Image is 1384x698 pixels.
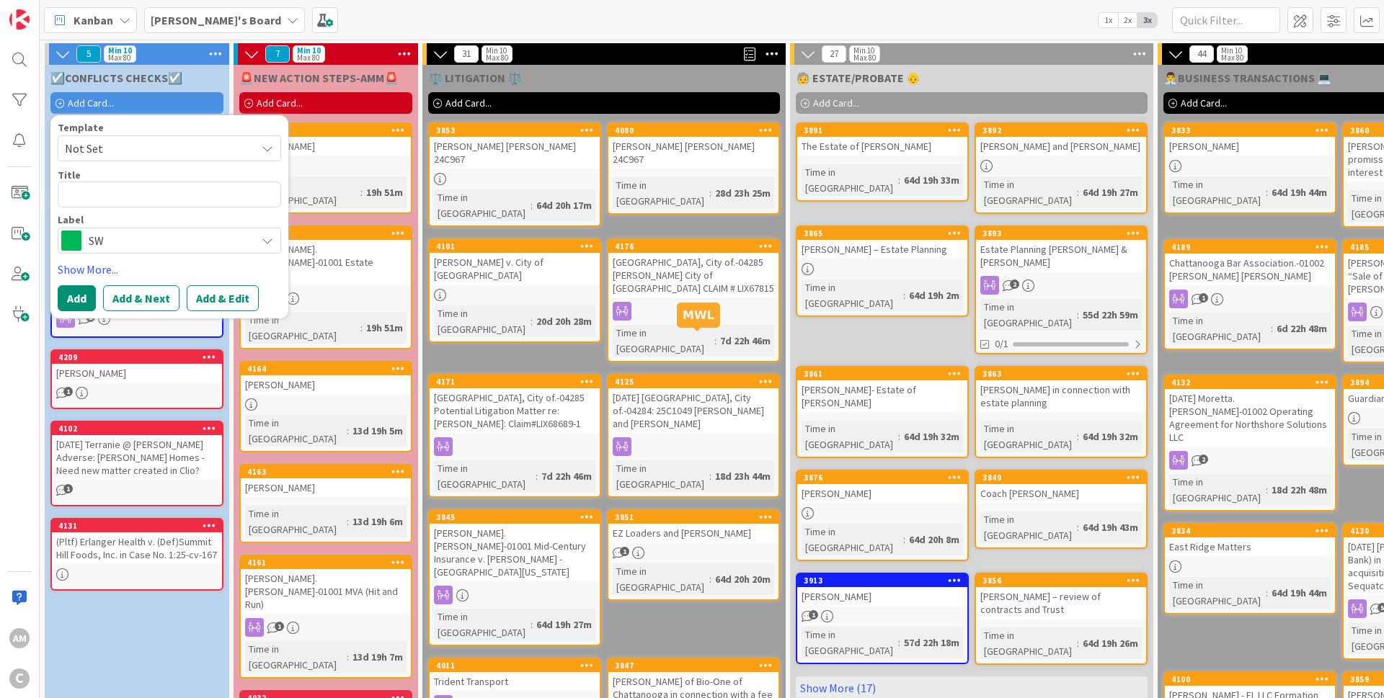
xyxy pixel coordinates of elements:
div: 3861 [797,367,967,380]
b: [PERSON_NAME]'s Board [151,13,281,27]
span: : [1077,429,1079,444]
span: 🧓 ESTATE/PROBATE 👴 [796,71,921,85]
button: Add & Next [103,285,179,311]
div: Min 10 [486,47,507,54]
div: 4080 [608,124,778,137]
span: Template [58,122,104,133]
span: ☑️CONFLICTS CHECKS☑️ [50,71,182,85]
a: 4131(Pltf) Erlanger Health v. (Def)Summit Hill Foods, Inc. in Case No. 1:25-cv-167 [50,518,223,591]
a: 4163[PERSON_NAME]Time in [GEOGRAPHIC_DATA]:13d 19h 6m [239,464,412,543]
span: : [347,514,349,529]
div: [PERSON_NAME] [241,375,411,394]
div: [PERSON_NAME]- Estate of [PERSON_NAME] [797,380,967,412]
div: 4102 [52,422,222,435]
div: Time in [GEOGRAPHIC_DATA] [980,627,1077,659]
div: 18d 23h 44m [711,468,774,484]
a: 3856[PERSON_NAME] – review of contracts and TrustTime in [GEOGRAPHIC_DATA]:64d 19h 26m [975,573,1148,665]
div: 4125[DATE] [GEOGRAPHIC_DATA], City of.-04284: 25C1049 [PERSON_NAME] and [PERSON_NAME] [608,375,778,433]
div: 4102 [58,424,222,434]
div: Time in [GEOGRAPHIC_DATA] [434,609,531,640]
div: [DATE] Moretta.[PERSON_NAME]-01002 Operating Agreement for Northshore Solutions LLC [1165,389,1335,447]
div: 3856[PERSON_NAME] – review of contracts and Trust [976,574,1146,619]
a: 4211[PERSON_NAME]Time in [GEOGRAPHIC_DATA]:19h 51m [239,122,412,214]
span: 1 [275,622,284,631]
a: 3892[PERSON_NAME] and [PERSON_NAME]Time in [GEOGRAPHIC_DATA]:64d 19h 27m [975,122,1148,214]
a: 4171[GEOGRAPHIC_DATA], City of.-04285 Potential Litigation Matter re: [PERSON_NAME]: Claim#LIX686... [428,374,601,498]
div: Min 10 [1221,47,1242,54]
a: 4176[GEOGRAPHIC_DATA], City of.-04285 [PERSON_NAME] City of [GEOGRAPHIC_DATA] CLAIM # LIX67815Tim... [607,238,780,362]
div: 4131 [58,521,222,531]
span: 3x [1137,13,1157,27]
span: : [709,185,711,201]
div: Time in [GEOGRAPHIC_DATA] [245,506,347,537]
div: Time in [GEOGRAPHIC_DATA] [245,641,347,673]
div: 4100 [1171,674,1335,684]
span: : [531,617,533,632]
div: 4011Trident Transport [430,659,600,691]
div: 4164 [241,362,411,375]
a: 3861[PERSON_NAME]- Estate of [PERSON_NAME]Time in [GEOGRAPHIC_DATA]:64d 19h 32m [796,366,969,458]
span: : [347,423,349,439]
div: Chattanooga Bar Association.-01002 [PERSON_NAME] [PERSON_NAME] [1165,254,1335,285]
a: 3891The Estate of [PERSON_NAME]Time in [GEOGRAPHIC_DATA]:64d 19h 33m [796,122,969,202]
div: 3863 [982,369,1146,379]
input: Quick Filter... [1172,7,1280,33]
div: 3833 [1171,125,1335,135]
div: 4163[PERSON_NAME] [241,465,411,497]
a: 4125[DATE] [GEOGRAPHIC_DATA], City of.-04284: 25C1049 [PERSON_NAME] and [PERSON_NAME]Time in [GEO... [607,374,780,498]
h5: MWL [683,308,714,322]
div: Time in [GEOGRAPHIC_DATA] [802,164,898,196]
a: 3851EZ Loaders and [PERSON_NAME]Time in [GEOGRAPHIC_DATA]:64d 20h 20m [607,509,780,601]
span: 2 [1010,279,1019,289]
span: SW [89,231,249,251]
span: 1 [63,484,73,493]
div: 64d 19h 26m [1079,635,1142,651]
div: 3861 [804,369,967,379]
div: 3834East Ridge Matters [1165,524,1335,556]
div: 4171[GEOGRAPHIC_DATA], City of.-04285 Potential Litigation Matter re: [PERSON_NAME]: Claim#LIX686... [430,375,600,433]
div: 64d 19h 32m [1079,429,1142,444]
div: Time in [GEOGRAPHIC_DATA] [245,176,360,208]
div: 3845 [430,511,600,524]
div: [PERSON_NAME] [PERSON_NAME] 24C967 [430,137,600,169]
button: Add & Edit [187,285,259,311]
a: 3913[PERSON_NAME]Time in [GEOGRAPHIC_DATA]:57d 22h 18m [796,573,969,664]
div: 3849 [982,473,1146,483]
div: Time in [GEOGRAPHIC_DATA] [980,299,1077,331]
span: 27 [822,45,846,63]
div: 4211 [247,125,411,135]
span: : [347,649,349,665]
div: 4201 [247,228,411,238]
div: Coach [PERSON_NAME] [976,484,1146,503]
div: 3853[PERSON_NAME] [PERSON_NAME] 24C967 [430,124,600,169]
div: Max 80 [108,54,130,61]
a: 3833[PERSON_NAME]Time in [GEOGRAPHIC_DATA]:64d 19h 44m [1163,122,1336,214]
div: EZ Loaders and [PERSON_NAME] [608,524,778,542]
div: The Estate of [PERSON_NAME] [797,137,967,156]
div: 4176 [608,240,778,253]
span: : [1077,307,1079,323]
a: 4161[PERSON_NAME].[PERSON_NAME]-01001 MVA (Hit and Run)Time in [GEOGRAPHIC_DATA]:13d 19h 7m [239,555,412,679]
div: 4163 [241,465,411,478]
div: 3865[PERSON_NAME] – Estate Planning [797,227,967,259]
a: 4201[PERSON_NAME].[PERSON_NAME]-01001 Estate PlanningTime in [GEOGRAPHIC_DATA]:19h 51m [239,225,412,349]
div: [PERSON_NAME] v. City of [GEOGRAPHIC_DATA] [430,253,600,285]
div: Time in [GEOGRAPHIC_DATA] [980,511,1077,543]
div: 13d 19h 5m [349,423,407,439]
div: 3891 [797,124,967,137]
a: 4132[DATE] Moretta.[PERSON_NAME]-01002 Operating Agreement for Northshore Solutions LLCTime in [G... [1163,375,1336,511]
a: 4164[PERSON_NAME]Time in [GEOGRAPHIC_DATA]:13d 19h 5m [239,361,412,452]
div: Max 80 [1221,54,1243,61]
div: 6d 22h 48m [1273,321,1331,336]
div: 4189 [1171,242,1335,252]
div: 7d 22h 46m [717,333,774,349]
div: 4132 [1171,377,1335,388]
div: [DATE] Terranie @ [PERSON_NAME] Adverse: [PERSON_NAME] Homes - Need new matter created in Clio? [52,435,222,480]
a: 3876[PERSON_NAME]Time in [GEOGRAPHIC_DATA]:64d 20h 8m [796,470,969,561]
span: : [1266,184,1268,200]
div: 64d 20h 20m [711,571,774,587]
div: 64d 19h 32m [900,429,963,444]
div: Time in [GEOGRAPHIC_DATA] [434,460,536,492]
div: 4161 [247,558,411,568]
div: 64d 19h 27m [1079,184,1142,200]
